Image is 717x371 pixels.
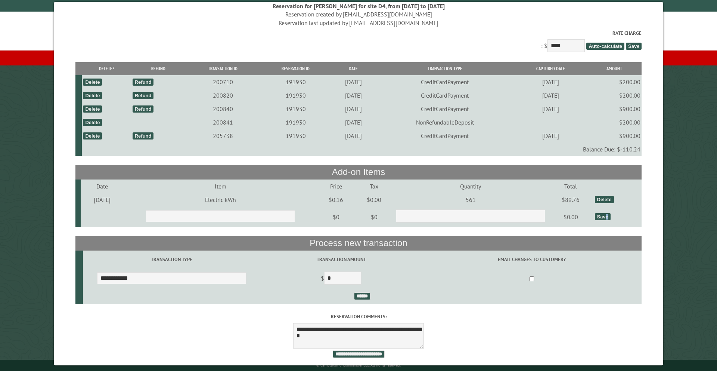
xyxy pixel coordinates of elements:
th: Amount [587,62,642,75]
td: Electric kWh [124,193,317,206]
td: $200.00 [587,116,642,129]
th: Delete? [82,62,131,75]
label: Transaction Amount [262,256,421,263]
div: Reservation created by [EMAIL_ADDRESS][DOMAIN_NAME] [75,10,642,18]
td: [DATE] [331,75,375,89]
td: Quantity [393,180,548,193]
td: 191930 [260,129,331,142]
th: Process new transaction [75,236,642,250]
td: Item [124,180,317,193]
td: 191930 [260,89,331,102]
td: $200.00 [587,75,642,89]
label: Rate Charge [75,30,642,37]
div: Refund [133,79,154,86]
span: Auto-calculate [586,43,624,50]
small: © Campground Commander LLC. All rights reserved. [316,363,401,368]
td: $200.00 [587,89,642,102]
td: [DATE] [514,89,587,102]
td: NonRefundableDeposit [375,116,514,129]
td: [DATE] [331,129,375,142]
div: Reservation last updated by [EMAIL_ADDRESS][DOMAIN_NAME] [75,19,642,27]
th: Transaction ID [186,62,260,75]
td: $900.00 [587,129,642,142]
td: $0.16 [317,193,355,206]
div: Refund [133,105,154,113]
td: $0 [317,206,355,227]
td: 200841 [186,116,260,129]
th: Date [331,62,375,75]
td: [DATE] [514,102,587,116]
td: Total [548,180,593,193]
td: Price [317,180,355,193]
div: Delete [83,105,102,113]
td: 205738 [186,129,260,142]
td: [DATE] [331,89,375,102]
div: : $ [75,30,642,54]
label: Reservation comments: [75,313,642,320]
td: [DATE] [514,75,587,89]
div: Delete [83,79,102,86]
div: Refund [133,92,154,99]
th: Captured Date [514,62,587,75]
td: $900.00 [587,102,642,116]
td: 191930 [260,75,331,89]
td: 191930 [260,116,331,129]
td: $89.76 [548,193,593,206]
label: Transaction Type [84,256,260,263]
td: $0.00 [548,206,593,227]
td: $0 [355,206,393,227]
td: [DATE] [331,116,375,129]
td: Balance Due: $-110.24 [82,142,642,156]
td: 561 [393,193,548,206]
div: Delete [83,92,102,99]
div: Delete [83,119,102,126]
span: Save [626,43,642,50]
td: 200840 [186,102,260,116]
td: 191930 [260,102,331,116]
td: $ [261,269,422,289]
td: CreditCardPayment [375,89,514,102]
div: Delete [595,196,614,203]
td: CreditCardPayment [375,102,514,116]
div: Reservation for [PERSON_NAME] for site D4, from [DATE] to [DATE] [75,2,642,10]
th: Add-on Items [75,165,642,179]
label: Email changes to customer? [423,256,640,263]
td: [DATE] [514,129,587,142]
td: CreditCardPayment [375,129,514,142]
td: [DATE] [81,193,124,206]
td: Tax [355,180,393,193]
th: Transaction Type [375,62,514,75]
td: [DATE] [331,102,375,116]
th: Refund [131,62,186,75]
div: Delete [83,132,102,139]
div: Refund [133,132,154,139]
td: Date [81,180,124,193]
td: $0.00 [355,193,393,206]
div: Save [595,213,611,220]
td: 200820 [186,89,260,102]
th: Reservation ID [260,62,331,75]
td: CreditCardPayment [375,75,514,89]
td: 200710 [186,75,260,89]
